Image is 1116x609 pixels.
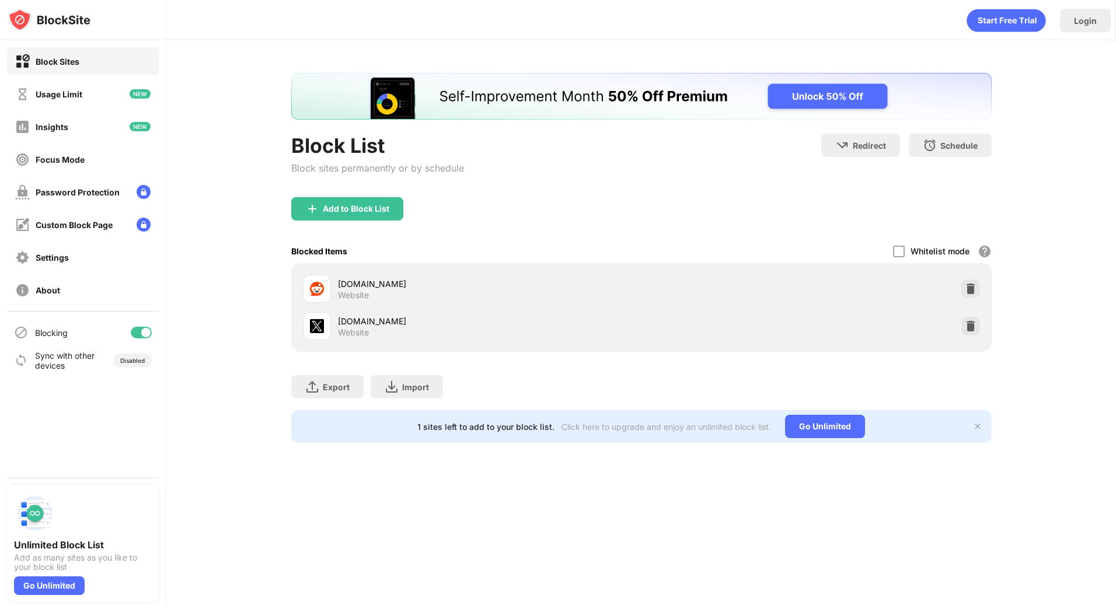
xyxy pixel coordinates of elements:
div: Insights [36,122,68,132]
img: favicons [310,282,324,296]
div: [DOMAIN_NAME] [338,315,641,327]
img: x-button.svg [973,422,982,431]
div: Add as many sites as you like to your block list [14,553,152,572]
img: about-off.svg [15,283,30,297]
img: new-icon.svg [130,122,151,131]
div: 1 sites left to add to your block list. [417,422,554,432]
iframe: Banner [291,73,992,120]
img: time-usage-off.svg [15,87,30,101]
div: Website [338,327,369,338]
img: password-protection-off.svg [15,185,30,199]
div: Block List [291,134,464,157]
img: push-block-list.svg [14,492,56,534]
img: new-icon.svg [130,89,151,99]
div: Export [323,382,350,392]
div: Whitelist mode [911,246,969,256]
img: block-on.svg [15,54,30,69]
div: Unlimited Block List [14,539,152,551]
div: Go Unlimited [14,576,85,595]
img: blocking-icon.svg [14,325,28,339]
div: Block sites permanently or by schedule [291,162,464,174]
img: insights-off.svg [15,120,30,134]
img: sync-icon.svg [14,353,28,367]
div: Blocking [35,328,68,338]
div: Sync with other devices [35,351,95,370]
div: Focus Mode [36,155,85,164]
img: lock-menu.svg [137,185,151,199]
div: Disabled [120,357,145,364]
div: Go Unlimited [785,415,865,438]
div: Password Protection [36,187,120,197]
div: Website [338,290,369,300]
img: customize-block-page-off.svg [15,218,30,232]
div: Block Sites [36,57,79,66]
img: focus-off.svg [15,152,30,167]
img: settings-off.svg [15,250,30,265]
div: [DOMAIN_NAME] [338,278,641,290]
div: Import [402,382,429,392]
img: favicons [310,319,324,333]
div: Redirect [853,141,886,150]
div: Add to Block List [323,204,389,213]
img: logo-blocksite.svg [8,8,90,32]
div: Settings [36,253,69,262]
div: About [36,285,60,295]
iframe: Sign in with Google Dialog [876,12,1104,148]
div: Usage Limit [36,89,82,99]
div: Blocked Items [291,246,347,256]
div: Custom Block Page [36,220,113,230]
img: lock-menu.svg [137,218,151,232]
div: animation [967,9,1046,32]
div: Click here to upgrade and enjoy an unlimited block list. [562,422,771,432]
